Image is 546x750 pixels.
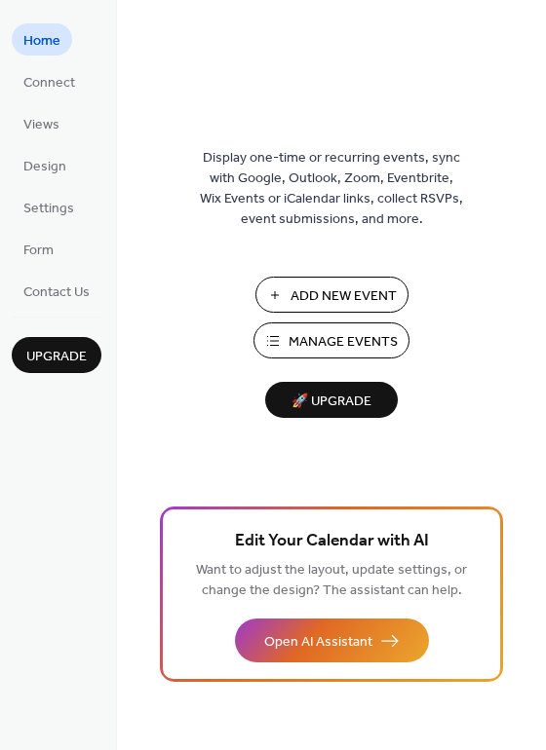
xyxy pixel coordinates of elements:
[264,632,372,653] span: Open AI Assistant
[23,73,75,94] span: Connect
[12,23,72,56] a: Home
[23,199,74,219] span: Settings
[12,233,65,265] a: Form
[23,241,54,261] span: Form
[289,332,398,353] span: Manage Events
[12,107,71,139] a: Views
[196,557,467,604] span: Want to adjust the layout, update settings, or change the design? The assistant can help.
[23,282,90,303] span: Contact Us
[12,149,78,181] a: Design
[235,619,429,662] button: Open AI Assistant
[277,389,386,415] span: 🚀 Upgrade
[12,191,86,223] a: Settings
[12,65,87,97] a: Connect
[26,347,87,367] span: Upgrade
[235,528,429,555] span: Edit Your Calendar with AI
[23,31,60,52] span: Home
[12,337,101,373] button: Upgrade
[12,275,101,307] a: Contact Us
[253,322,409,358] button: Manage Events
[200,148,463,230] span: Display one-time or recurring events, sync with Google, Outlook, Zoom, Eventbrite, Wix Events or ...
[291,286,397,307] span: Add New Event
[265,382,398,418] button: 🚀 Upgrade
[23,157,66,177] span: Design
[255,277,409,313] button: Add New Event
[23,115,59,135] span: Views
